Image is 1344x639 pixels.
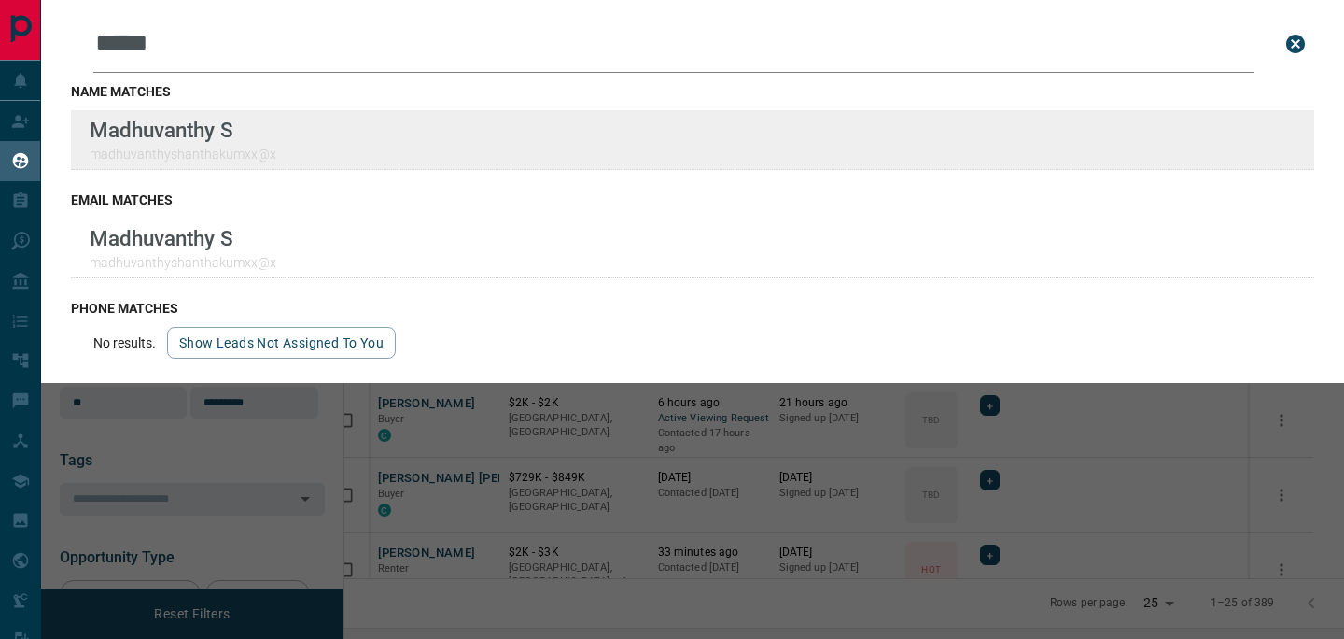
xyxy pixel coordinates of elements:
h3: name matches [71,84,1314,99]
p: Madhuvanthy S [90,118,276,142]
h3: id matches [71,381,1314,396]
h3: phone matches [71,301,1314,316]
p: madhuvanthyshanthakumxx@x [90,255,276,270]
p: Madhuvanthy S [90,226,276,250]
button: close search bar [1277,25,1314,63]
h3: email matches [71,192,1314,207]
p: madhuvanthyshanthakumxx@x [90,147,276,162]
p: No results. [93,335,156,350]
button: show leads not assigned to you [167,327,396,359]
